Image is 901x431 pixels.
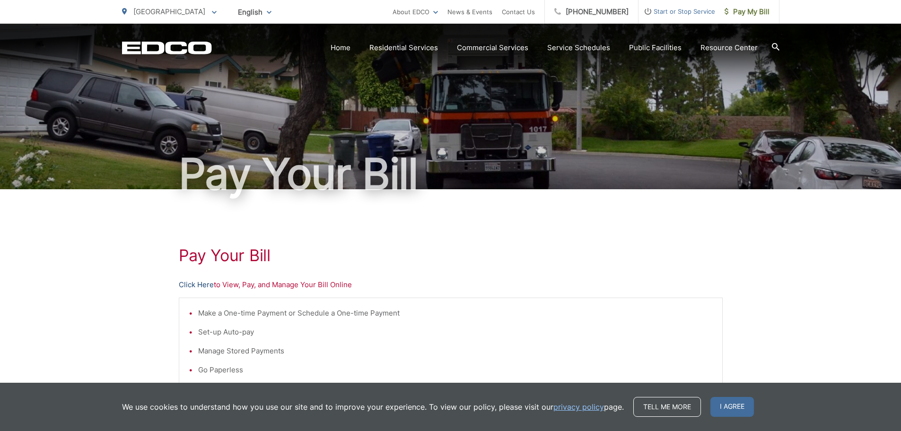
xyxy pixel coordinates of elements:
[331,42,350,53] a: Home
[198,308,713,319] li: Make a One-time Payment or Schedule a One-time Payment
[629,42,682,53] a: Public Facilities
[553,401,604,413] a: privacy policy
[198,345,713,357] li: Manage Stored Payments
[133,7,205,16] span: [GEOGRAPHIC_DATA]
[725,6,770,18] span: Pay My Bill
[457,42,528,53] a: Commercial Services
[122,41,212,54] a: EDCD logo. Return to the homepage.
[547,42,610,53] a: Service Schedules
[447,6,492,18] a: News & Events
[393,6,438,18] a: About EDCO
[122,150,779,198] h1: Pay Your Bill
[710,397,754,417] span: I agree
[700,42,758,53] a: Resource Center
[198,364,713,376] li: Go Paperless
[179,279,214,290] a: Click Here
[633,397,701,417] a: Tell me more
[122,401,624,413] p: We use cookies to understand how you use our site and to improve your experience. To view our pol...
[231,4,279,20] span: English
[179,246,723,265] h1: Pay Your Bill
[502,6,535,18] a: Contact Us
[369,42,438,53] a: Residential Services
[179,279,723,290] p: to View, Pay, and Manage Your Bill Online
[198,326,713,338] li: Set-up Auto-pay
